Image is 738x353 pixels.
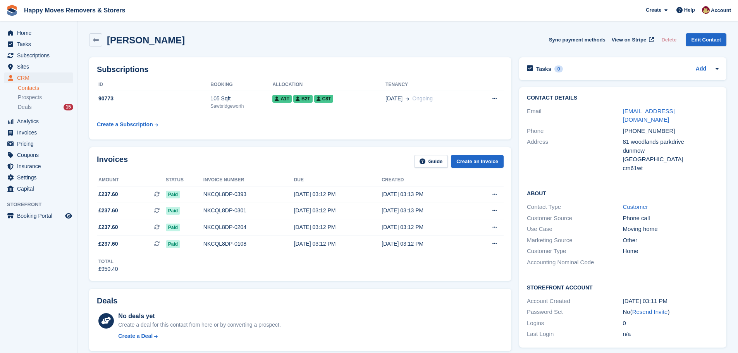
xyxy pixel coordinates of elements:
[98,240,118,248] span: £237.60
[684,6,695,14] span: Help
[17,28,64,38] span: Home
[632,308,668,315] a: Resend Invite
[623,330,719,339] div: n/a
[98,190,118,198] span: £237.60
[98,207,118,215] span: £237.60
[166,240,180,248] span: Paid
[17,138,64,149] span: Pricing
[527,95,719,101] h2: Contact Details
[623,247,719,256] div: Home
[527,236,623,245] div: Marketing Source
[18,103,73,111] a: Deals 15
[210,95,272,103] div: 105 Sqft
[314,95,334,103] span: C8T
[294,190,382,198] div: [DATE] 03:12 PM
[97,65,504,74] h2: Subscriptions
[4,183,73,194] a: menu
[294,223,382,231] div: [DATE] 03:12 PM
[382,223,470,231] div: [DATE] 03:12 PM
[630,308,670,315] span: ( )
[623,164,719,173] div: cm61wt
[17,61,64,72] span: Sites
[6,5,18,16] img: stora-icon-8386f47178a22dfd0bd8f6a31ec36ba5ce8667c1dd55bd0f319d3a0aa187defe.svg
[385,95,403,103] span: [DATE]
[118,332,153,340] div: Create a Deal
[385,79,473,91] th: Tenancy
[4,61,73,72] a: menu
[4,161,73,172] a: menu
[412,95,433,102] span: Ongoing
[294,240,382,248] div: [DATE] 03:12 PM
[97,155,128,168] h2: Invoices
[623,127,719,136] div: [PHONE_NUMBER]
[97,296,117,305] h2: Deals
[18,84,73,92] a: Contacts
[623,319,719,328] div: 0
[609,33,655,46] a: View on Stripe
[414,155,448,168] a: Guide
[17,210,64,221] span: Booking Portal
[4,72,73,83] a: menu
[451,155,504,168] a: Create an Invoice
[4,116,73,127] a: menu
[294,174,382,186] th: Due
[18,103,32,111] span: Deals
[17,72,64,83] span: CRM
[382,174,470,186] th: Created
[382,207,470,215] div: [DATE] 03:13 PM
[4,127,73,138] a: menu
[98,223,118,231] span: £237.60
[4,210,73,221] a: menu
[658,33,680,46] button: Delete
[203,174,294,186] th: Invoice number
[4,172,73,183] a: menu
[97,121,153,129] div: Create a Subscription
[527,308,623,317] div: Password Set
[210,103,272,110] div: Sawbridgeworth
[98,258,118,265] div: Total
[527,138,623,172] div: Address
[166,191,180,198] span: Paid
[711,7,731,14] span: Account
[64,104,73,110] div: 15
[623,214,719,223] div: Phone call
[210,79,272,91] th: Booking
[623,225,719,234] div: Moving home
[64,211,73,220] a: Preview store
[17,183,64,194] span: Capital
[527,258,623,267] div: Accounting Nominal Code
[4,28,73,38] a: menu
[118,312,280,321] div: No deals yet
[17,150,64,160] span: Coupons
[527,225,623,234] div: Use Case
[686,33,726,46] a: Edit Contact
[107,35,185,45] h2: [PERSON_NAME]
[166,224,180,231] span: Paid
[527,297,623,306] div: Account Created
[623,308,719,317] div: No
[527,319,623,328] div: Logins
[4,150,73,160] a: menu
[21,4,128,17] a: Happy Moves Removers & Storers
[527,214,623,223] div: Customer Source
[4,50,73,61] a: menu
[527,283,719,291] h2: Storefront Account
[118,321,280,329] div: Create a deal for this contact from here or by converting a prospect.
[203,223,294,231] div: NKCQL8DP-0204
[4,138,73,149] a: menu
[382,190,470,198] div: [DATE] 03:13 PM
[17,50,64,61] span: Subscriptions
[17,116,64,127] span: Analytics
[646,6,661,14] span: Create
[527,330,623,339] div: Last Login
[294,207,382,215] div: [DATE] 03:12 PM
[272,95,292,103] span: A1T
[97,95,210,103] div: 90773
[272,79,385,91] th: Allocation
[549,33,606,46] button: Sync payment methods
[203,240,294,248] div: NKCQL8DP-0108
[118,332,280,340] a: Create a Deal
[527,127,623,136] div: Phone
[623,108,675,123] a: [EMAIL_ADDRESS][DOMAIN_NAME]
[17,127,64,138] span: Invoices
